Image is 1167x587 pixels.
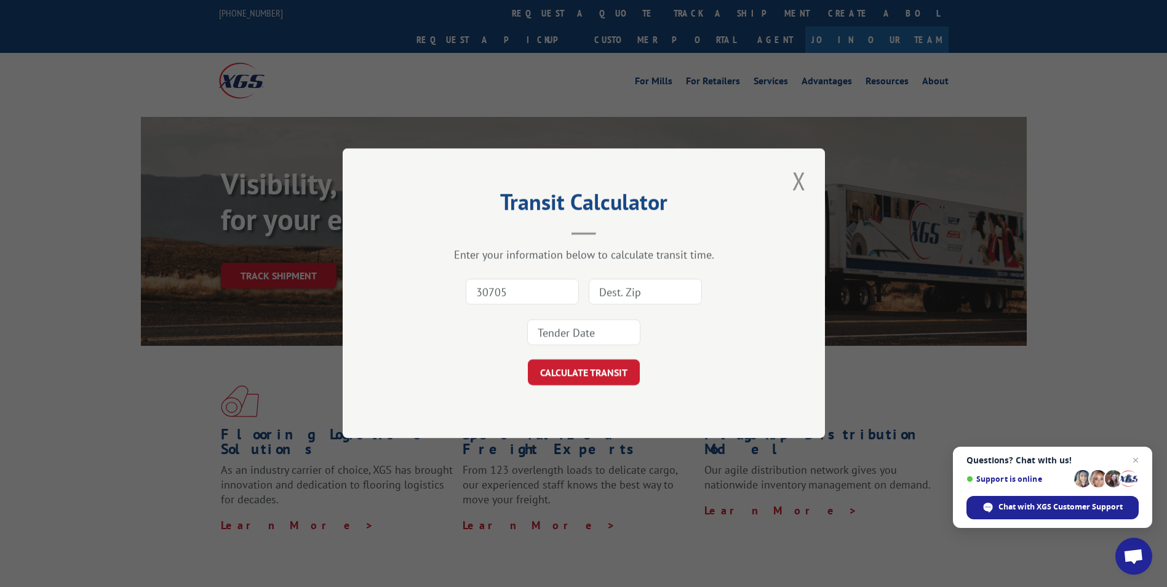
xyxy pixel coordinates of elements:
div: Enter your information below to calculate transit time. [404,248,763,262]
input: Tender Date [527,320,640,346]
a: Open chat [1115,538,1152,575]
input: Dest. Zip [589,279,702,305]
span: Chat with XGS Customer Support [998,501,1123,513]
button: Close modal [789,164,810,198]
span: Chat with XGS Customer Support [966,496,1139,519]
h2: Transit Calculator [404,193,763,217]
span: Questions? Chat with us! [966,455,1139,465]
span: Support is online [966,474,1070,484]
input: Origin Zip [466,279,579,305]
button: CALCULATE TRANSIT [528,360,640,386]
